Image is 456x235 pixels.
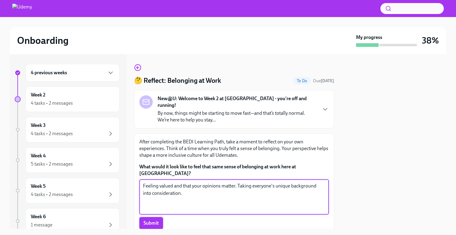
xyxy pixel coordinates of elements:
h6: Week 2 [31,92,45,98]
div: 4 tasks • 2 messages [31,130,73,137]
div: 4 tasks • 2 messages [31,191,73,198]
label: What would it look like to feel that same sense of belonging at work here at [GEOGRAPHIC_DATA]? [139,163,329,177]
h6: Week 4 [31,153,46,159]
a: Week 24 tasks • 2 messages [15,86,119,112]
button: Submit [139,217,163,229]
span: September 20th, 2025 11:00 [313,78,334,84]
strong: [DATE] [321,78,334,83]
p: By now, things might be starting to move fast—and that’s totally normal. We’re here to help you s... [158,110,317,123]
a: Week 61 message [15,208,119,234]
h6: 4 previous weeks [31,69,67,76]
a: Week 54 tasks • 2 messages [15,178,119,203]
h2: Onboarding [17,34,69,47]
a: Week 45 tasks • 2 messages [15,147,119,173]
div: 4 previous weeks [26,64,119,82]
h3: 38% [422,35,439,46]
h4: 🤔 Reflect: Belonging at Work [134,76,221,85]
h6: Week 5 [31,183,46,190]
div: 1 message [31,222,52,228]
img: Udemy [12,4,32,13]
span: To Do [293,79,311,83]
a: Week 34 tasks • 2 messages [15,117,119,142]
strong: My progress [356,34,382,41]
span: Submit [144,220,159,226]
textarea: Feeling valued and that your opinions matter. Taking everyone's unique background into considerat... [143,182,325,212]
h6: Week 3 [31,122,46,129]
div: 5 tasks • 2 messages [31,161,73,167]
h6: Week 6 [31,213,46,220]
strong: New@U: Welcome to Week 2 at [GEOGRAPHIC_DATA] - you're off and running! [158,95,317,109]
span: Due [313,78,334,83]
p: After completing the BEDI Learning Path, take a moment to reflect on your own experiences. Think ... [139,139,329,159]
div: 4 tasks • 2 messages [31,100,73,107]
